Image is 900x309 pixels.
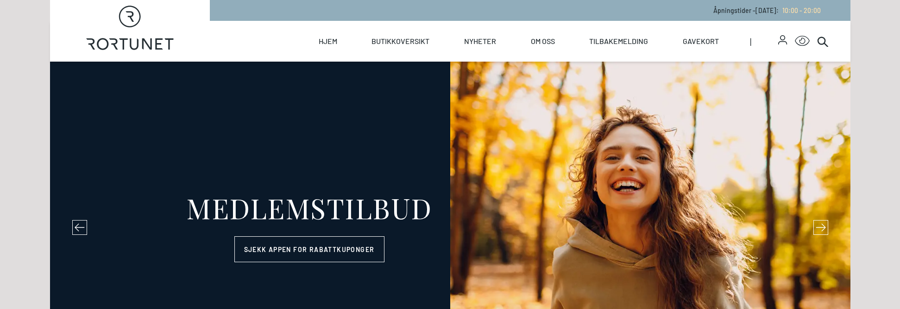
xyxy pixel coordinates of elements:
p: Åpningstider - [DATE] : [713,6,821,15]
a: 10:00 - 20:00 [779,6,821,14]
a: Gavekort [683,21,719,62]
a: Butikkoversikt [371,21,429,62]
div: MEDLEMSTILBUD [186,194,432,221]
a: Sjekk appen for rabattkuponger [234,236,384,262]
span: 10:00 - 20:00 [782,6,821,14]
a: Hjem [319,21,337,62]
a: Om oss [531,21,555,62]
span: | [750,21,779,62]
button: Open Accessibility Menu [795,34,810,49]
a: Tilbakemelding [589,21,648,62]
a: Nyheter [464,21,496,62]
